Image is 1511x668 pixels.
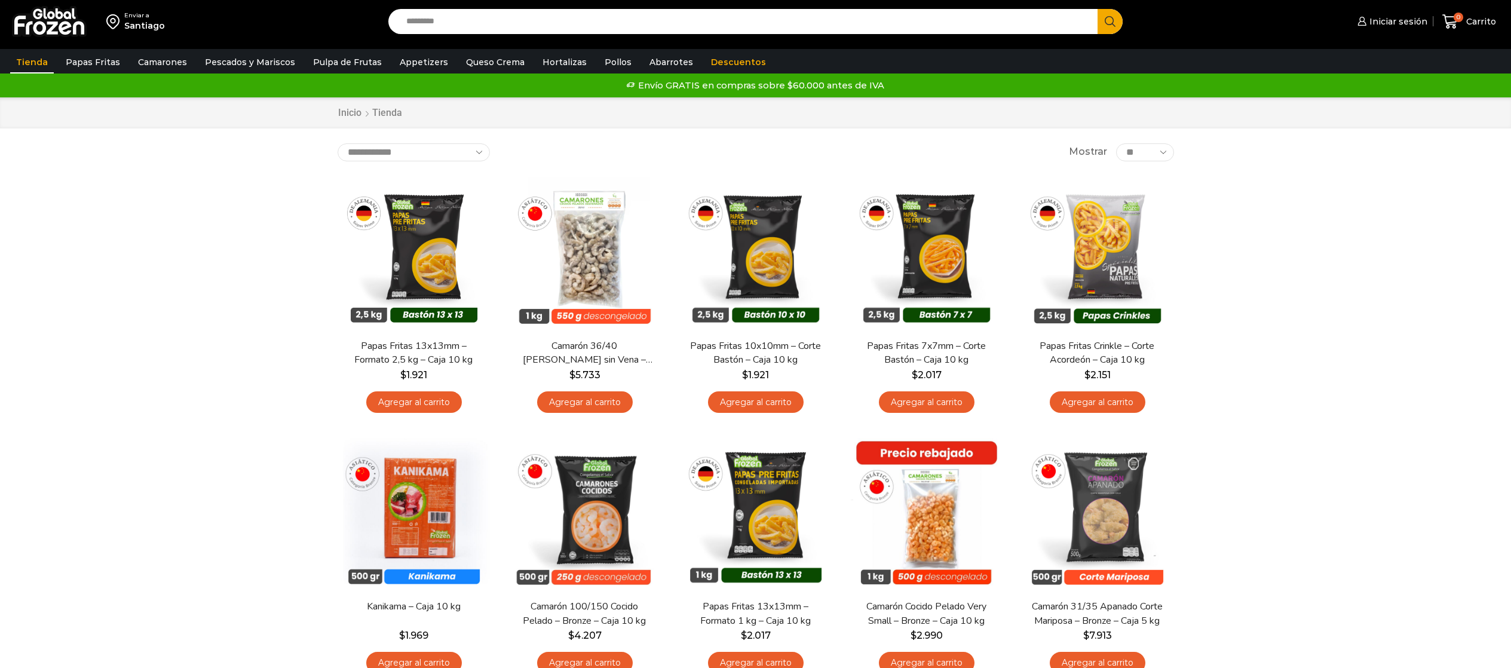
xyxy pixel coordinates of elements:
nav: Breadcrumb [338,106,402,120]
a: Papas Fritas 13x13mm – Formato 2,5 kg – Caja 10 kg [345,339,482,367]
a: Kanikama – Caja 10 kg [345,600,482,614]
bdi: 1.921 [742,369,769,381]
a: Tienda [10,51,54,73]
select: Pedido de la tienda [338,143,490,161]
span: $ [742,369,748,381]
span: $ [1083,630,1089,641]
bdi: 4.207 [568,630,602,641]
span: $ [568,630,574,641]
span: $ [399,630,405,641]
span: $ [569,369,575,381]
a: Papas Fritas 10x10mm – Corte Bastón – Caja 10 kg [686,339,824,367]
a: Papas Fritas 13x13mm – Formato 1 kg – Caja 10 kg [686,600,824,627]
a: Camarón Cocido Pelado Very Small – Bronze – Caja 10 kg [857,600,995,627]
img: address-field-icon.svg [106,11,124,32]
span: Iniciar sesión [1366,16,1427,27]
span: Carrito [1463,16,1496,27]
a: Camarón 36/40 [PERSON_NAME] sin Vena – Bronze – Caja 10 kg [516,339,653,367]
span: $ [1084,369,1090,381]
a: Agregar al carrito: “Papas Fritas 13x13mm - Formato 2,5 kg - Caja 10 kg” [366,391,462,413]
a: Queso Crema [460,51,531,73]
a: Pescados y Mariscos [199,51,301,73]
a: Descuentos [705,51,772,73]
button: Search button [1098,9,1123,34]
a: Abarrotes [643,51,699,73]
a: 0 Carrito [1439,8,1499,36]
a: Camarón 100/150 Cocido Pelado – Bronze – Caja 10 kg [516,600,653,627]
a: Agregar al carrito: “Papas Fritas 10x10mm - Corte Bastón - Caja 10 kg” [708,391,804,413]
a: Agregar al carrito: “Papas Fritas 7x7mm - Corte Bastón - Caja 10 kg” [879,391,974,413]
a: Hortalizas [537,51,593,73]
span: $ [911,630,917,641]
div: Enviar a [124,11,165,20]
bdi: 2.017 [741,630,771,641]
bdi: 7.913 [1083,630,1112,641]
bdi: 1.921 [400,369,427,381]
a: Papas Fritas Crinkle – Corte Acordeón – Caja 10 kg [1028,339,1166,367]
a: Inicio [338,106,362,120]
a: Papas Fritas [60,51,126,73]
span: $ [912,369,918,381]
div: Santiago [124,20,165,32]
h1: Tienda [372,107,402,118]
bdi: 2.017 [912,369,942,381]
bdi: 5.733 [569,369,600,381]
bdi: 2.990 [911,630,943,641]
span: $ [400,369,406,381]
a: Camarón 31/35 Apanado Corte Mariposa – Bronze – Caja 5 kg [1028,600,1166,627]
a: Iniciar sesión [1354,10,1427,33]
span: $ [741,630,747,641]
a: Pulpa de Frutas [307,51,388,73]
a: Appetizers [394,51,454,73]
a: Agregar al carrito: “Papas Fritas Crinkle - Corte Acordeón - Caja 10 kg” [1050,391,1145,413]
bdi: 1.969 [399,630,428,641]
span: 0 [1454,13,1463,22]
a: Pollos [599,51,637,73]
a: Camarones [132,51,193,73]
a: Agregar al carrito: “Camarón 36/40 Crudo Pelado sin Vena - Bronze - Caja 10 kg” [537,391,633,413]
bdi: 2.151 [1084,369,1111,381]
span: Mostrar [1069,145,1107,159]
a: Papas Fritas 7x7mm – Corte Bastón – Caja 10 kg [857,339,995,367]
